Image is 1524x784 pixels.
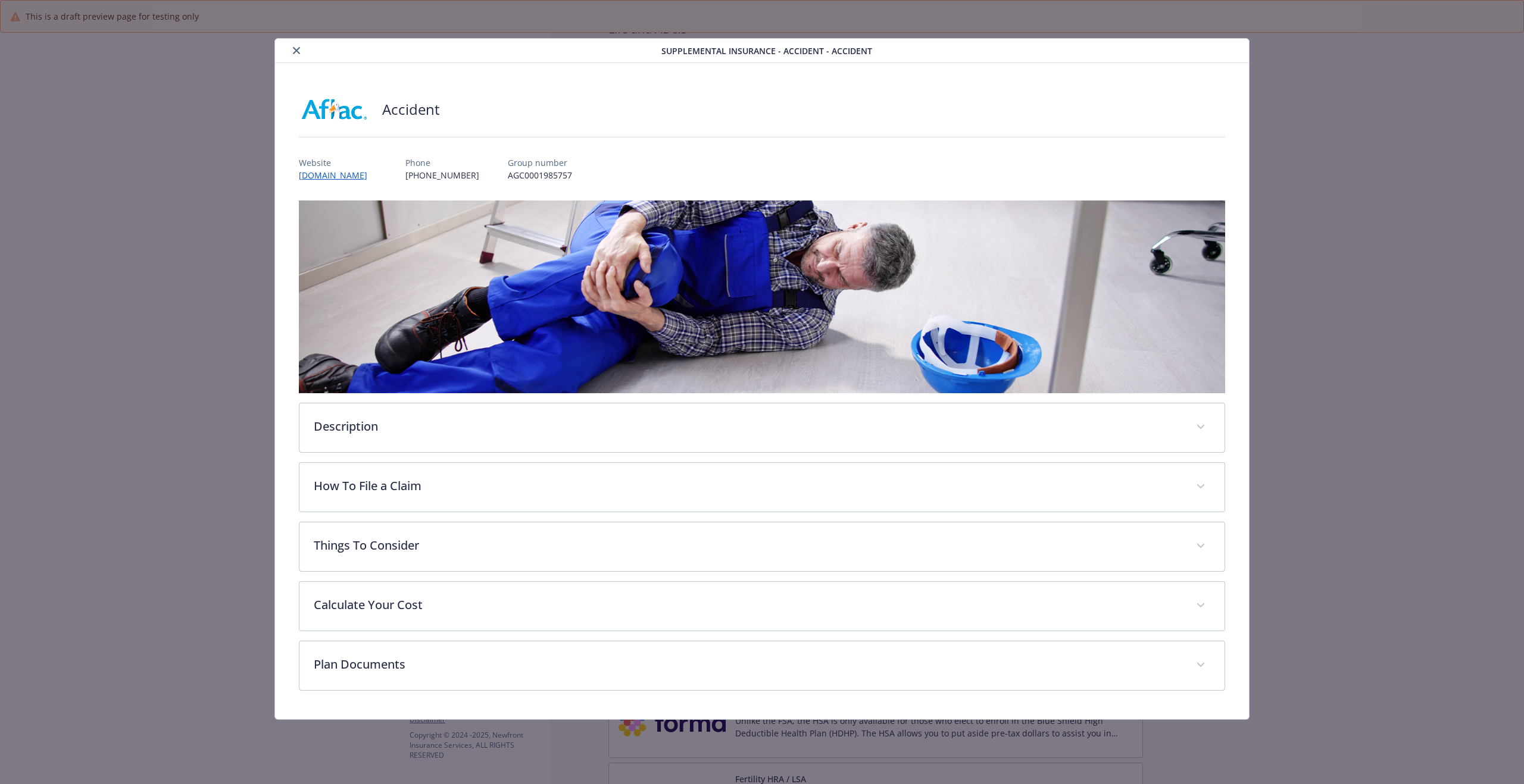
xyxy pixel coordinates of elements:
[382,99,440,120] h2: Accident
[314,537,1182,554] p: Things To Consider
[299,200,1225,393] img: banner
[299,463,1225,512] div: How To File a Claim
[661,45,872,57] span: Supplemental Insurance - Accident - Accident
[289,43,304,58] button: close
[299,170,377,181] a: [DOMAIN_NAME]
[314,418,1182,435] p: Description
[314,656,1182,673] p: Plan Documents
[314,596,1182,614] p: Calculate Your Cost
[152,38,1372,720] div: details for plan Supplemental Insurance - Accident - Accident
[508,156,572,169] p: Group number
[299,403,1225,452] div: Description
[314,477,1182,495] p: How To File a Claim
[299,156,377,169] p: Website
[299,92,370,127] img: AFLAC
[405,169,479,181] p: [PHONE_NUMBER]
[299,582,1225,631] div: Calculate Your Cost
[299,522,1225,571] div: Things To Consider
[405,156,479,169] p: Phone
[299,641,1225,690] div: Plan Documents
[508,169,572,181] p: AGC0001985757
